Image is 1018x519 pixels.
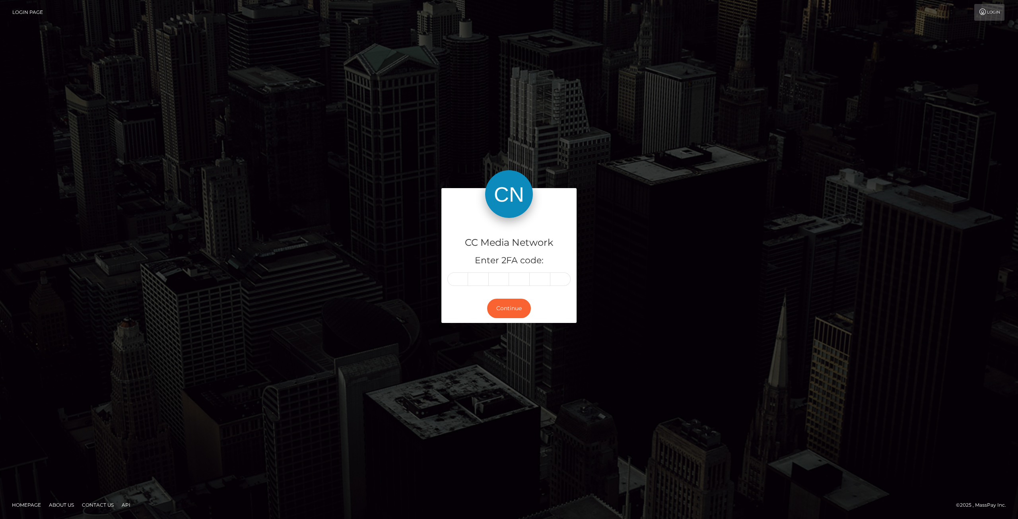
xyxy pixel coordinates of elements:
[447,255,571,267] h5: Enter 2FA code:
[447,236,571,250] h4: CC Media Network
[79,499,117,511] a: Contact Us
[974,4,1004,21] a: Login
[12,4,43,21] a: Login Page
[956,501,1012,509] div: © 2025 , MassPay Inc.
[485,170,533,218] img: CC Media Network
[119,499,134,511] a: API
[487,299,531,318] button: Continue
[9,499,44,511] a: Homepage
[46,499,77,511] a: About Us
